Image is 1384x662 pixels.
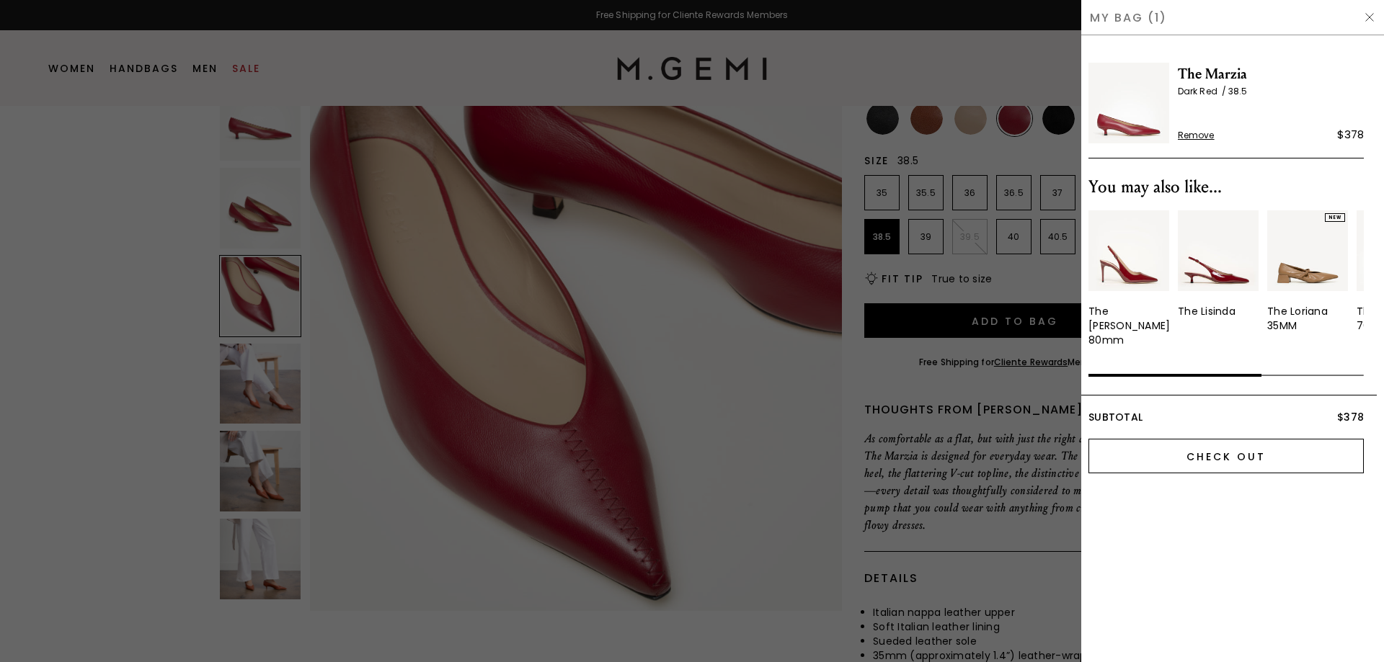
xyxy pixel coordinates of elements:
div: The [PERSON_NAME] 80mm [1088,304,1170,347]
span: Subtotal [1088,410,1143,424]
div: You may also like... [1088,176,1364,199]
a: The Lisinda [1178,210,1259,318]
span: 38.5 [1228,85,1247,97]
div: NEW [1325,213,1345,222]
img: Hide Drawer [1364,12,1375,23]
span: Remove [1178,130,1215,141]
a: NEWThe Loriana 35MM [1267,210,1348,333]
img: The Marzia [1088,63,1169,143]
a: The [PERSON_NAME] 80mm [1088,210,1169,347]
span: Dark Red [1178,85,1228,97]
img: 7387975811131_01_Main_New_TheLoriana35_LightTan_28516eac-7a70-4c95-89dc-4fd00ee51a19_290x387_crop... [1267,210,1348,291]
div: The Lisinda [1178,304,1236,318]
div: $378 [1337,126,1364,143]
span: $378 [1337,410,1364,424]
img: 7286657548347_01_Main_New_TheValeria_RubyRed_Patent_290x387_crop_center.jpg [1088,210,1169,291]
span: The Marzia [1178,63,1364,86]
input: Check Out [1088,439,1364,473]
img: v_7237120294971_01_Main_New_TheLisinda_RubyRed_Patent_290x387_crop_center.jpg [1178,210,1259,291]
div: The Loriana 35MM [1267,304,1348,333]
